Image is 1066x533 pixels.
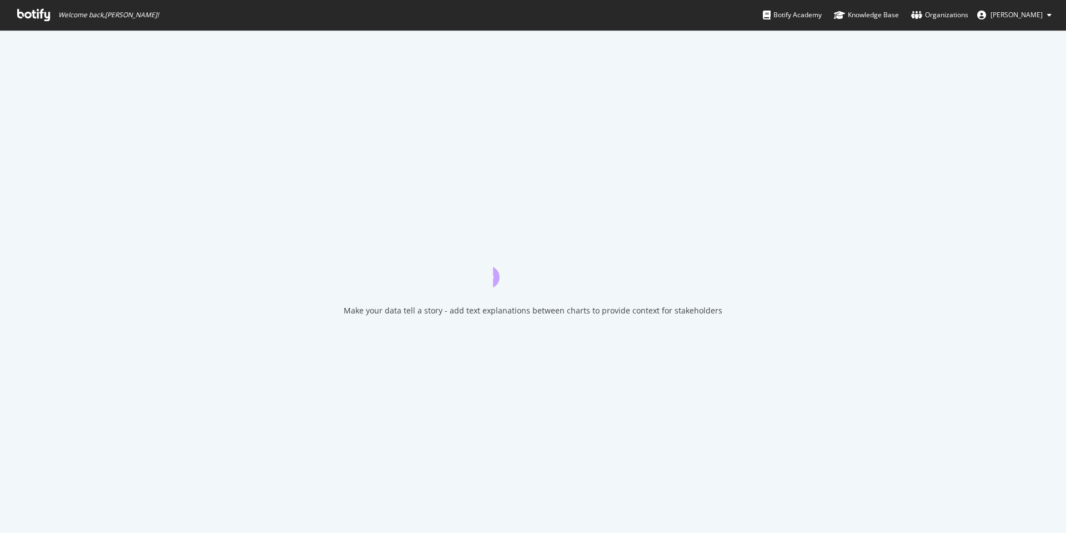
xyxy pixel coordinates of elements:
div: animation [493,247,573,287]
div: Botify Academy [763,9,822,21]
span: Winnie Ye [990,10,1043,19]
button: [PERSON_NAME] [968,6,1060,24]
div: Knowledge Base [834,9,899,21]
div: Make your data tell a story - add text explanations between charts to provide context for stakeho... [344,305,722,316]
span: Welcome back, [PERSON_NAME] ! [58,11,159,19]
div: Organizations [911,9,968,21]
